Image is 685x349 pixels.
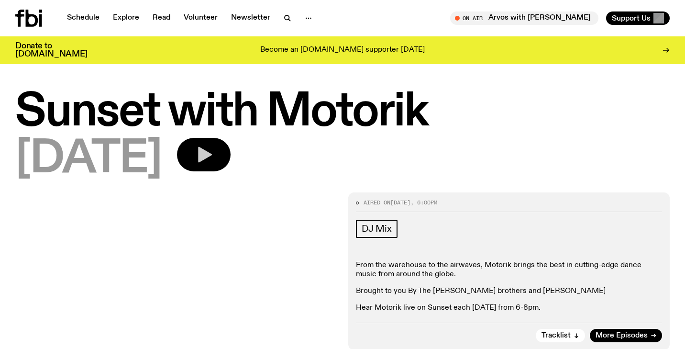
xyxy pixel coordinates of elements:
h3: Donate to [DOMAIN_NAME] [15,42,88,58]
a: Volunteer [178,11,223,25]
button: Tracklist [536,329,585,342]
button: Support Us [606,11,670,25]
p: From the warehouse to the airwaves, Motorik brings the best in cutting-edge dance music from arou... [356,261,662,279]
a: DJ Mix [356,220,398,238]
button: On AirArvos with [PERSON_NAME] [450,11,598,25]
a: Schedule [61,11,105,25]
h1: Sunset with Motorik [15,91,670,134]
a: Read [147,11,176,25]
a: Newsletter [225,11,276,25]
span: Aired on [364,199,390,206]
span: [DATE] [390,199,410,206]
a: More Episodes [590,329,662,342]
span: [DATE] [15,138,162,181]
span: Tracklist [541,332,571,339]
span: Support Us [612,14,651,23]
span: , 6:00pm [410,199,437,206]
span: More Episodes [596,332,648,339]
span: DJ Mix [362,224,392,234]
p: Hear Motorik live on Sunset each [DATE] from 6-8pm. [356,304,662,313]
p: Brought to you By The [PERSON_NAME] brothers and [PERSON_NAME] [356,287,662,296]
a: Explore [107,11,145,25]
p: Become an [DOMAIN_NAME] supporter [DATE] [260,46,425,55]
